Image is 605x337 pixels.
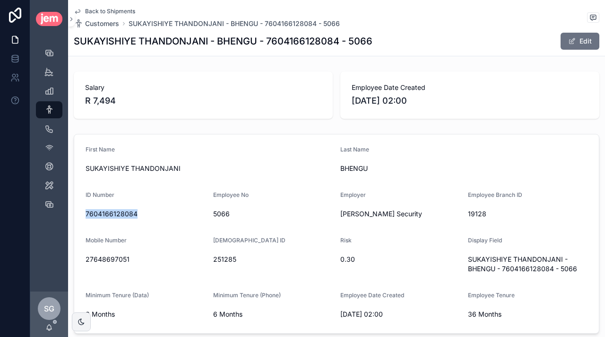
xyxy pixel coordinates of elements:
span: 251285 [213,255,333,264]
span: Minimum Tenure (Data) [86,292,149,299]
span: Mobile Number [86,237,127,244]
a: Customers [74,19,119,28]
span: SG [44,303,54,314]
span: 6 Months [213,310,333,319]
span: 19128 [468,209,588,219]
span: [PERSON_NAME] Security [340,209,460,219]
span: Employee Branch ID [468,191,522,198]
span: 3 Months [86,310,206,319]
a: SUKAYISHIYE THANDONJANI - BHENGU - 7604166128084 - 5066 [129,19,340,28]
span: Back to Shipments [85,8,135,15]
span: Customers [85,19,119,28]
span: Minimum Tenure (Phone) [213,292,281,299]
span: 0.30 [340,255,460,264]
span: 5066 [213,209,333,219]
span: First Name [86,146,115,153]
span: [DATE] 02:00 [352,94,588,107]
span: Display Field [468,237,502,244]
h1: SUKAYISHIYE THANDONJANI - BHENGU - 7604166128084 - 5066 [74,35,372,48]
span: Employee Date Created [352,83,588,92]
span: Employer [340,191,366,198]
span: Salary [85,83,321,92]
span: ID Number [86,191,114,198]
span: BHENGU [340,164,588,173]
span: 7604166128084 [86,209,206,219]
span: SUKAYISHIYE THANDONJANI - BHENGU - 7604166128084 - 5066 [468,255,588,274]
span: Last Name [340,146,369,153]
span: Employee Date Created [340,292,404,299]
button: Edit [561,33,599,50]
a: Back to Shipments [74,8,135,15]
span: Employee Tenure [468,292,515,299]
span: SUKAYISHIYE THANDONJANI [86,164,333,173]
span: [DEMOGRAPHIC_DATA] ID [213,237,285,244]
span: Risk [340,237,352,244]
span: 36 Months [468,310,588,319]
span: 27648697051 [86,255,206,264]
img: App logo [36,12,62,26]
span: [DATE] 02:00 [340,310,460,319]
span: Employee No [213,191,249,198]
div: scrollable content [30,38,68,225]
span: R 7,494 [85,94,321,107]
